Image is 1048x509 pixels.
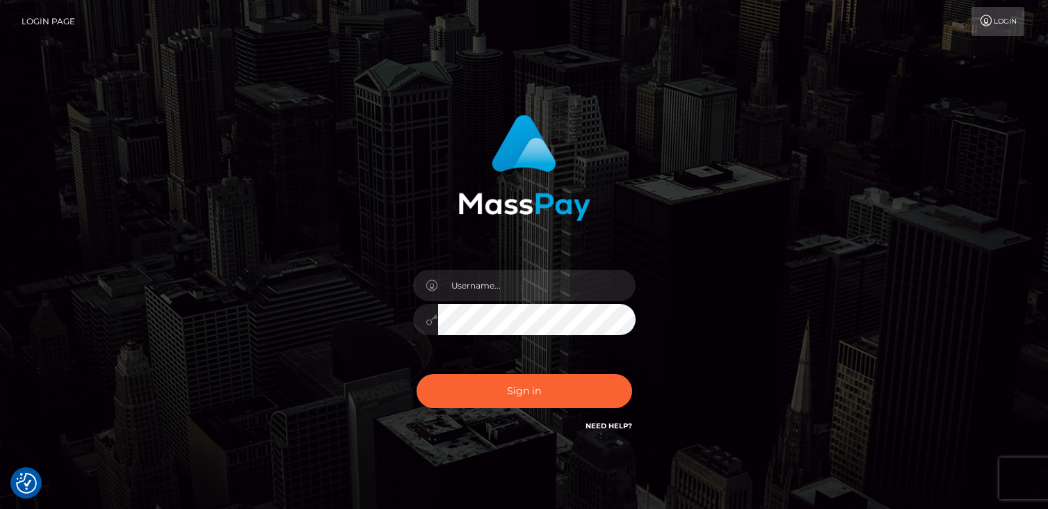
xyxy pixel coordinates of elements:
a: Login [972,7,1024,36]
img: MassPay Login [458,115,590,221]
input: Username... [438,270,636,301]
a: Login Page [22,7,75,36]
img: Revisit consent button [16,473,37,494]
button: Sign in [417,374,632,408]
button: Consent Preferences [16,473,37,494]
a: Need Help? [586,421,632,430]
